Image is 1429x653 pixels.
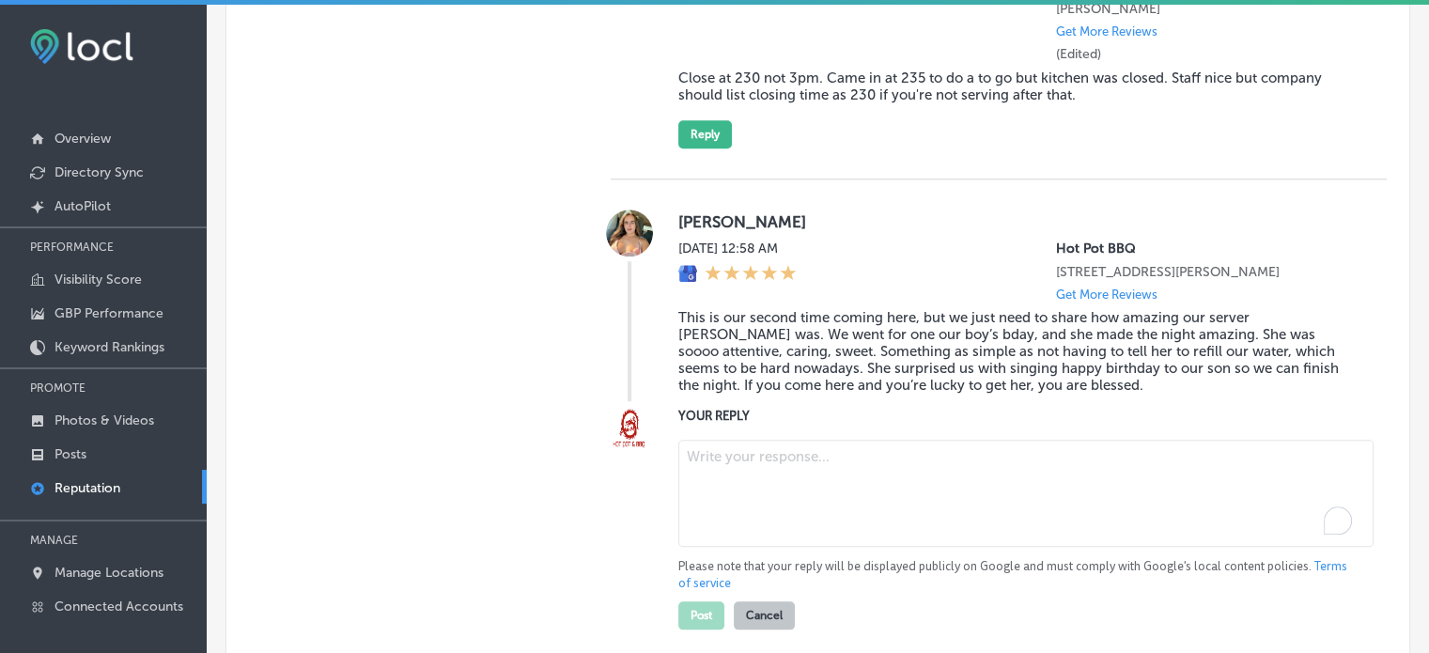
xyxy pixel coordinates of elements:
button: Post [678,601,724,630]
p: Manage Locations [54,565,163,581]
blockquote: Close at 230 not 3pm. Came in at 235 to do a to go but kitchen was closed. Staff nice but company... [678,70,1357,103]
label: (Edited) [1056,46,1101,62]
p: Photos & Videos [54,412,154,428]
a: Terms of service [678,558,1347,592]
p: GBP Performance [54,305,163,321]
p: Directory Sync [54,164,144,180]
p: AutoPilot [54,198,111,214]
p: Get More Reviews [1056,288,1157,302]
div: 5 Stars [705,264,797,285]
textarea: To enrich screen reader interactions, please activate Accessibility in Grammarly extension settings [678,440,1374,547]
p: Keyword Rankings [54,339,164,355]
label: [DATE] 12:58 AM [678,241,797,257]
label: YOUR REPLY [678,409,1357,423]
label: [PERSON_NAME] [678,212,1357,231]
p: Please note that your reply will be displayed publicly on Google and must comply with Google's lo... [678,558,1357,592]
p: Hot Pot BBQ [1056,241,1357,257]
p: Visibility Score [54,272,142,288]
img: fda3e92497d09a02dc62c9cd864e3231.png [30,29,133,64]
img: Image [606,406,653,453]
p: Reputation [54,480,120,496]
button: Cancel [734,601,795,630]
blockquote: This is our second time coming here, but we just need to share how amazing our server [PERSON_NAM... [678,309,1357,394]
p: Overview [54,131,111,147]
p: 9345 6 Mile Cypress Pkwy [1056,264,1357,280]
p: Get More Reviews [1056,24,1157,39]
button: Reply [678,120,732,148]
p: Connected Accounts [54,599,183,614]
p: Posts [54,446,86,462]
